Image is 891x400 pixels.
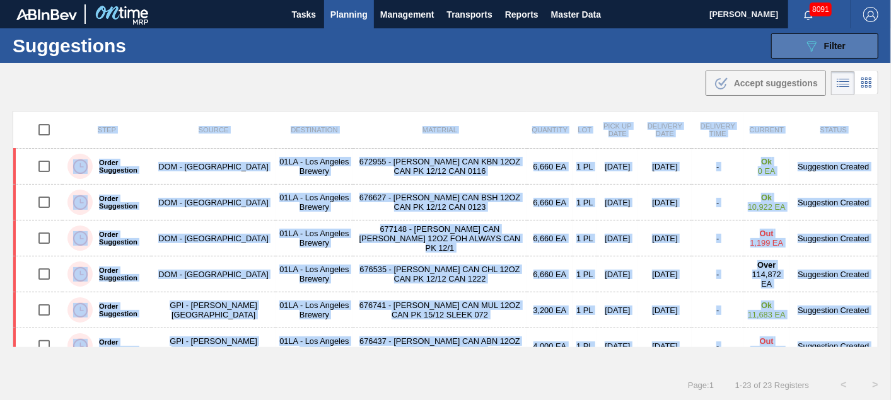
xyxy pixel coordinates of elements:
td: - [692,220,744,256]
td: Suggestion Created [789,256,878,292]
span: 11,683 EA [748,310,786,319]
span: Status [820,126,847,134]
td: [DATE] [597,220,639,256]
td: - [692,256,744,292]
a: Order SuggestionDOM - [GEOGRAPHIC_DATA]01LA - Los Angeles Brewery676627 - [PERSON_NAME] CAN BSH 1... [13,185,878,220]
td: 4,000 EA [527,328,573,364]
td: 1 PL [573,149,597,185]
label: Order Suggestion [93,231,146,246]
a: Order SuggestionDOM - [GEOGRAPHIC_DATA]01LA - Los Angeles Brewery677148 - [PERSON_NAME] CAN [PERS... [13,220,878,256]
td: DOM - [GEOGRAPHIC_DATA] [151,185,276,220]
td: 676627 - [PERSON_NAME] CAN BSH 12OZ CAN PK 12/12 CAN 0123 [353,185,527,220]
strong: Out [760,229,774,238]
td: [DATE] [638,328,691,364]
td: Suggestion Created [789,220,878,256]
span: 1 - 23 of 23 Registers [733,380,809,390]
td: 01LA - Los Angeles Brewery [276,220,352,256]
td: [DATE] [638,292,691,328]
a: Order SuggestionDOM - [GEOGRAPHIC_DATA]01LA - Los Angeles Brewery672955 - [PERSON_NAME] CAN KBN 1... [13,149,878,185]
label: Order Suggestion [93,159,146,174]
span: Transports [447,7,492,22]
td: 01LA - Los Angeles Brewery [276,149,352,185]
div: Card Vision [855,71,878,95]
td: 3,200 EA [527,292,573,328]
td: [DATE] [597,185,639,220]
strong: Ok [761,300,772,310]
span: 114,872 EA [752,270,781,289]
button: Filter [771,33,878,59]
td: 01LA - Los Angeles Brewery [276,256,352,292]
span: 0 EA [758,166,776,176]
td: 01LA - Los Angeles Brewery [276,185,352,220]
td: GPI - [PERSON_NAME][GEOGRAPHIC_DATA] [151,328,276,364]
td: 676741 - [PERSON_NAME] CAN MUL 12OZ CAN PK 15/12 SLEEK 072 [353,292,527,328]
span: Page : 1 [688,380,714,390]
strong: Ok [761,193,772,202]
td: 6,660 EA [527,185,573,220]
label: Order Suggestion [93,338,146,353]
td: 677148 - [PERSON_NAME] CAN [PERSON_NAME] 12OZ FOH ALWAYS CAN PK 12/1 [353,220,527,256]
td: - [692,149,744,185]
td: 676437 - [PERSON_NAME] CAN ABN 12OZ CAN PK 15/12 CAN 0522 [353,328,527,364]
td: 01LA - Los Angeles Brewery [276,328,352,364]
span: Filter [824,41,846,51]
span: Management [380,7,434,22]
span: Delivery Date [648,122,682,137]
strong: Ok [761,157,772,166]
a: Order SuggestionDOM - [GEOGRAPHIC_DATA]01LA - Los Angeles Brewery676535 - [PERSON_NAME] CAN CHL 1... [13,256,878,292]
td: 6,660 EA [527,149,573,185]
span: Quantity [532,126,568,134]
span: Step [98,126,116,134]
strong: Out [760,336,774,346]
td: - [692,328,744,364]
td: 01LA - Los Angeles Brewery [276,292,352,328]
td: Suggestion Created [789,149,878,185]
td: 6,660 EA [527,220,573,256]
span: Pick up Date [603,122,632,137]
td: 672955 - [PERSON_NAME] CAN KBN 12OZ CAN PK 12/12 CAN 0116 [353,149,527,185]
span: Material [422,126,457,134]
td: [DATE] [597,292,639,328]
td: Suggestion Created [789,292,878,328]
td: Suggestion Created [789,185,878,220]
a: Order SuggestionGPI - [PERSON_NAME][GEOGRAPHIC_DATA]01LA - Los Angeles Brewery676437 - [PERSON_NA... [13,328,878,364]
td: 1 PL [573,220,597,256]
td: DOM - [GEOGRAPHIC_DATA] [151,220,276,256]
span: Source [199,126,229,134]
span: 2,406 EA [750,346,784,355]
span: Tasks [290,7,318,22]
a: Order SuggestionGPI - [PERSON_NAME][GEOGRAPHIC_DATA]01LA - Los Angeles Brewery676741 - [PERSON_NA... [13,292,878,328]
span: Reports [505,7,539,22]
label: Order Suggestion [93,195,146,210]
button: Accept suggestions [706,71,826,96]
h1: Suggestions [13,38,236,53]
td: DOM - [GEOGRAPHIC_DATA] [151,149,276,185]
td: [DATE] [638,256,691,292]
td: 1 PL [573,185,597,220]
td: Suggestion Created [789,328,878,364]
span: Delivery Time [701,122,735,137]
span: 10,922 EA [748,202,786,212]
img: TNhmsLtSVTkK8tSr43FrP2fwEKptu5GPRR3wAAAABJRU5ErkJggg== [16,9,77,20]
td: 1 PL [573,292,597,328]
td: 1 PL [573,328,597,364]
td: [DATE] [638,149,691,185]
img: Logout [863,7,878,22]
td: 1 PL [573,256,597,292]
td: [DATE] [597,149,639,185]
span: Current [750,126,784,134]
td: [DATE] [638,220,691,256]
strong: Over [757,260,776,270]
td: - [692,292,744,328]
td: 676535 - [PERSON_NAME] CAN CHL 12OZ CAN PK 12/12 CAN 1222 [353,256,527,292]
span: Destination [291,126,337,134]
span: 8091 [810,3,832,16]
span: 1,199 EA [750,238,784,248]
td: [DATE] [597,256,639,292]
button: Notifications [788,6,829,23]
label: Order Suggestion [93,302,146,317]
td: [DATE] [638,185,691,220]
td: [DATE] [597,328,639,364]
td: 6,660 EA [527,256,573,292]
span: Master Data [551,7,601,22]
